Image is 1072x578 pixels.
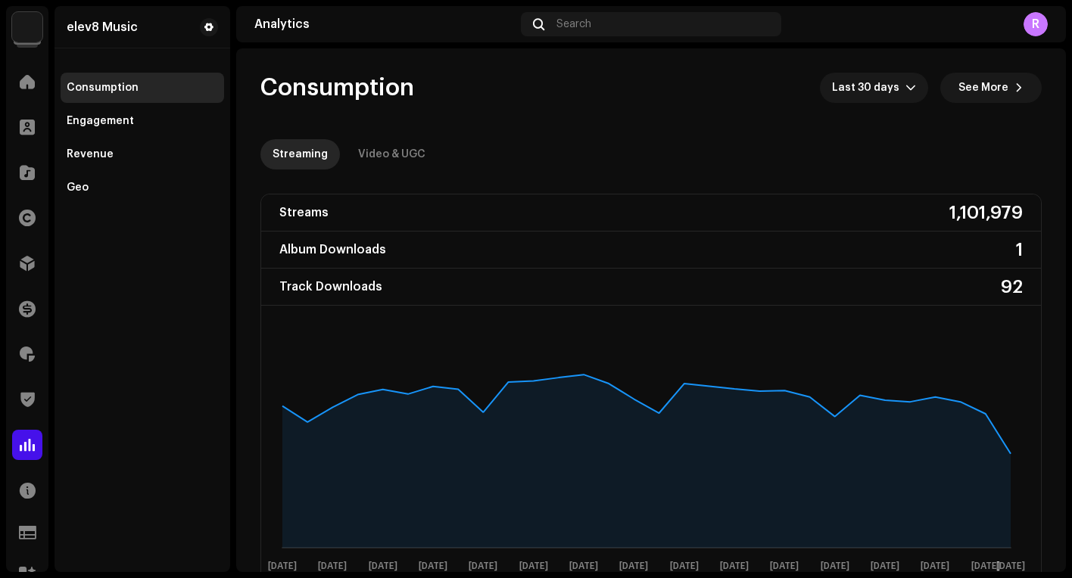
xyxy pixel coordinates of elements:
[61,106,224,136] re-m-nav-item: Engagement
[1024,12,1048,36] div: R
[720,561,749,571] text: [DATE]
[958,73,1008,103] span: See More
[279,275,382,299] div: Track Downloads
[358,139,425,169] div: Video & UGC
[996,561,1025,571] text: [DATE]
[61,139,224,169] re-m-nav-item: Revenue
[279,200,329,225] div: Streams
[619,561,648,571] text: [DATE]
[67,115,134,127] div: Engagement
[770,561,799,571] text: [DATE]
[273,139,328,169] div: Streaming
[67,148,114,160] div: Revenue
[949,200,1023,225] div: 1,101,979
[1001,275,1023,299] div: 92
[260,73,414,103] span: Consumption
[1016,238,1023,262] div: 1
[871,561,899,571] text: [DATE]
[254,18,515,30] div: Analytics
[670,561,699,571] text: [DATE]
[921,561,949,571] text: [DATE]
[569,561,598,571] text: [DATE]
[318,561,347,571] text: [DATE]
[419,561,447,571] text: [DATE]
[67,21,138,33] div: elev8 Music
[369,561,397,571] text: [DATE]
[556,18,591,30] span: Search
[12,12,42,42] img: 3bbf39a1-db84-449d-9033-3accef0a6bf6
[279,238,386,262] div: Album Downloads
[821,561,849,571] text: [DATE]
[67,82,139,94] div: Consumption
[268,561,297,571] text: [DATE]
[832,73,905,103] span: Last 30 days
[61,172,224,203] re-m-nav-item: Geo
[971,561,1000,571] text: [DATE]
[67,182,89,194] div: Geo
[940,73,1042,103] button: See More
[469,561,497,571] text: [DATE]
[905,73,916,103] div: dropdown trigger
[61,73,224,103] re-m-nav-item: Consumption
[519,561,548,571] text: [DATE]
